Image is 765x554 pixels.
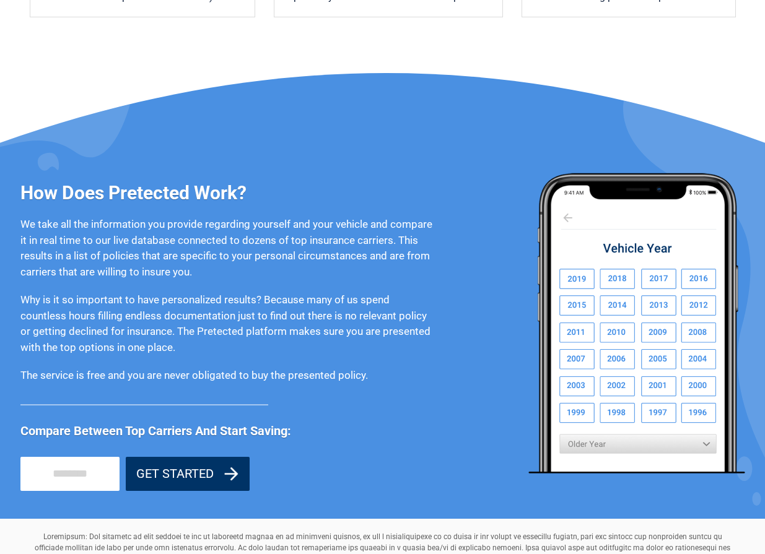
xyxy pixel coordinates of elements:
p: The service is free and you are never obligated to buy the presented policy. [20,368,432,384]
button: GET STARTED [126,457,250,491]
span: Compare Between Top Carriers And Start Saving: [20,422,432,440]
p: We take all the information you provide regarding yourself and your vehicle and compare it in rea... [20,217,432,280]
h3: How Does Pretected Work? [20,181,432,205]
p: Why is it so important to have personalized results? Because many of us spend countless hours fil... [20,292,432,355]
